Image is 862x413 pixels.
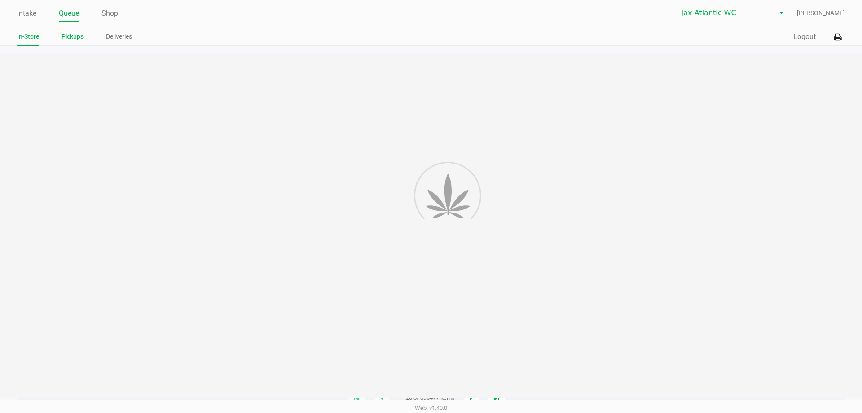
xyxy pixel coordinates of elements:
[415,404,447,411] span: Web: v1.40.0
[106,31,132,42] a: Deliveries
[682,8,769,18] span: Jax Atlantic WC
[101,7,118,20] a: Shop
[793,31,816,42] button: Logout
[17,31,39,42] a: In-Store
[774,5,787,21] button: Select
[797,9,845,18] span: [PERSON_NAME]
[17,7,36,20] a: Intake
[62,31,84,42] a: Pickups
[59,7,79,20] a: Queue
